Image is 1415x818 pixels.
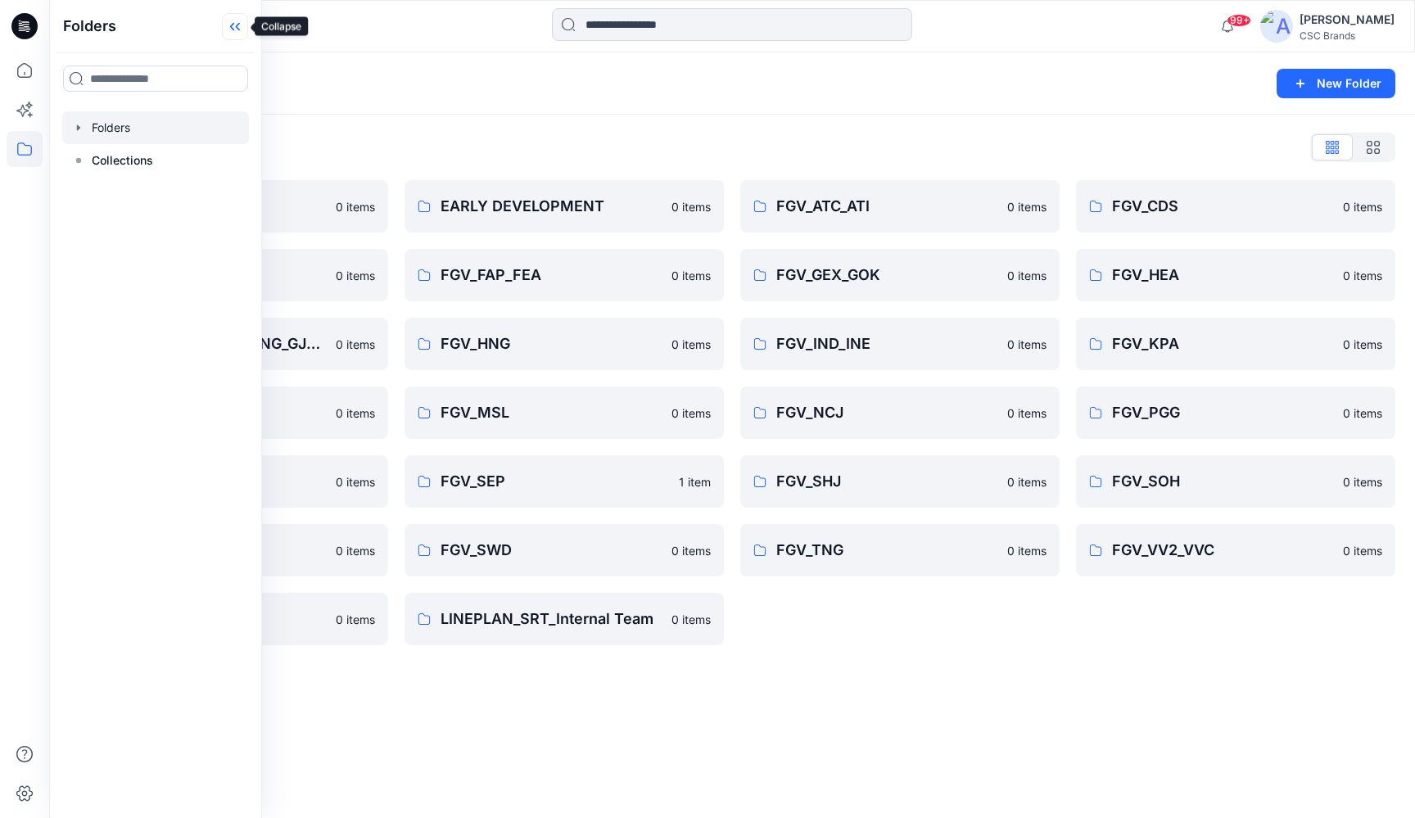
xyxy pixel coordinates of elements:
[776,264,997,287] p: FGV_GEX_GOK
[336,336,375,353] p: 0 items
[336,198,375,215] p: 0 items
[1007,404,1047,422] p: 0 items
[441,195,662,218] p: EARLY DEVELOPMENT
[441,401,662,424] p: FGV_MSL
[1260,10,1293,43] img: avatar
[1277,69,1395,98] button: New Folder
[1007,473,1047,490] p: 0 items
[1343,336,1382,353] p: 0 items
[671,542,711,559] p: 0 items
[1112,401,1333,424] p: FGV_PGG
[776,332,997,355] p: FGV_IND_INE
[1007,198,1047,215] p: 0 items
[671,267,711,284] p: 0 items
[441,264,662,287] p: FGV_FAP_FEA
[92,151,153,170] p: Collections
[776,401,997,424] p: FGV_NCJ
[740,386,1060,439] a: FGV_NCJ0 items
[405,249,724,301] a: FGV_FAP_FEA0 items
[1343,267,1382,284] p: 0 items
[671,611,711,628] p: 0 items
[1076,249,1395,301] a: FGV_HEA0 items
[1343,198,1382,215] p: 0 items
[1227,14,1251,27] span: 99+
[336,542,375,559] p: 0 items
[1007,267,1047,284] p: 0 items
[740,455,1060,508] a: FGV_SHJ0 items
[336,473,375,490] p: 0 items
[671,198,711,215] p: 0 items
[405,180,724,233] a: EARLY DEVELOPMENT0 items
[1007,336,1047,353] p: 0 items
[405,386,724,439] a: FGV_MSL0 items
[405,455,724,508] a: FGV_SEP1 item
[1112,539,1333,562] p: FGV_VV2_VVC
[336,404,375,422] p: 0 items
[441,539,662,562] p: FGV_SWD
[1076,180,1395,233] a: FGV_CDS0 items
[1112,332,1333,355] p: FGV_KPA
[1112,195,1333,218] p: FGV_CDS
[441,470,669,493] p: FGV_SEP
[776,470,997,493] p: FGV_SHJ
[1076,386,1395,439] a: FGV_PGG0 items
[1300,10,1395,29] div: [PERSON_NAME]
[740,524,1060,576] a: FGV_TNG0 items
[776,195,997,218] p: FGV_ATC_ATI
[336,611,375,628] p: 0 items
[405,593,724,645] a: LINEPLAN_SRT_Internal Team0 items
[1076,318,1395,370] a: FGV_KPA0 items
[1076,455,1395,508] a: FGV_SOH0 items
[671,336,711,353] p: 0 items
[405,318,724,370] a: FGV_HNG0 items
[1343,404,1382,422] p: 0 items
[405,524,724,576] a: FGV_SWD0 items
[740,180,1060,233] a: FGV_ATC_ATI0 items
[336,267,375,284] p: 0 items
[740,318,1060,370] a: FGV_IND_INE0 items
[679,473,711,490] p: 1 item
[1343,542,1382,559] p: 0 items
[1112,264,1333,287] p: FGV_HEA
[441,608,662,630] p: LINEPLAN_SRT_Internal Team
[1007,542,1047,559] p: 0 items
[776,539,997,562] p: FGV_TNG
[441,332,662,355] p: FGV_HNG
[1076,524,1395,576] a: FGV_VV2_VVC0 items
[1343,473,1382,490] p: 0 items
[1300,29,1395,42] div: CSC Brands
[671,404,711,422] p: 0 items
[740,249,1060,301] a: FGV_GEX_GOK0 items
[1112,470,1333,493] p: FGV_SOH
